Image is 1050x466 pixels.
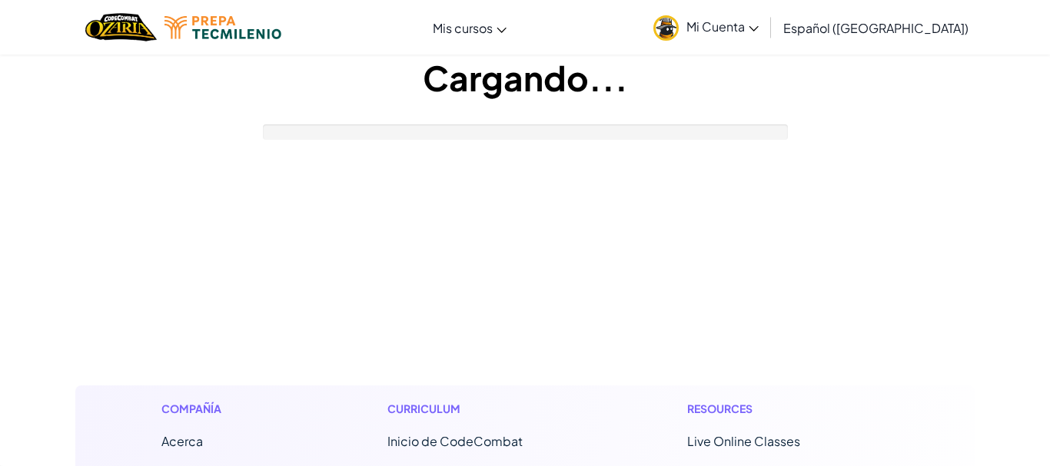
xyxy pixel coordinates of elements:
[85,12,157,43] img: Home
[161,401,290,417] h1: Compañía
[686,18,759,35] span: Mi Cuenta
[85,12,157,43] a: Ozaria by CodeCombat logo
[425,7,514,48] a: Mis cursos
[687,433,800,449] a: Live Online Classes
[653,15,679,41] img: avatar
[387,401,590,417] h1: Curriculum
[433,20,493,36] span: Mis cursos
[776,7,976,48] a: Español ([GEOGRAPHIC_DATA])
[687,401,889,417] h1: Resources
[783,20,969,36] span: Español ([GEOGRAPHIC_DATA])
[164,16,281,39] img: Tecmilenio logo
[387,433,523,449] span: Inicio de CodeCombat
[646,3,766,51] a: Mi Cuenta
[161,433,203,449] a: Acerca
